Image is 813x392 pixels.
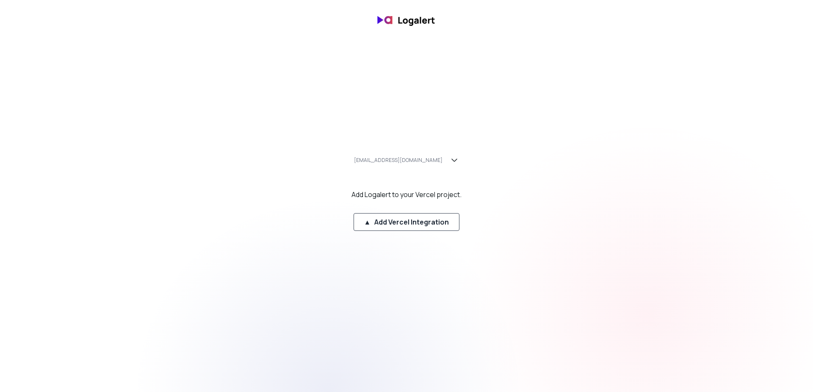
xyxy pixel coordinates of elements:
[354,157,442,164] div: [EMAIL_ADDRESS][DOMAIN_NAME]
[373,10,440,30] img: banner logo
[343,151,470,169] button: [EMAIL_ADDRESS][DOMAIN_NAME]
[364,217,449,227] div: ▲ Add Vercel Integration
[354,213,460,231] button: ▲ Add Vercel Integration
[351,189,462,200] div: Add Logalert to your Vercel project.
